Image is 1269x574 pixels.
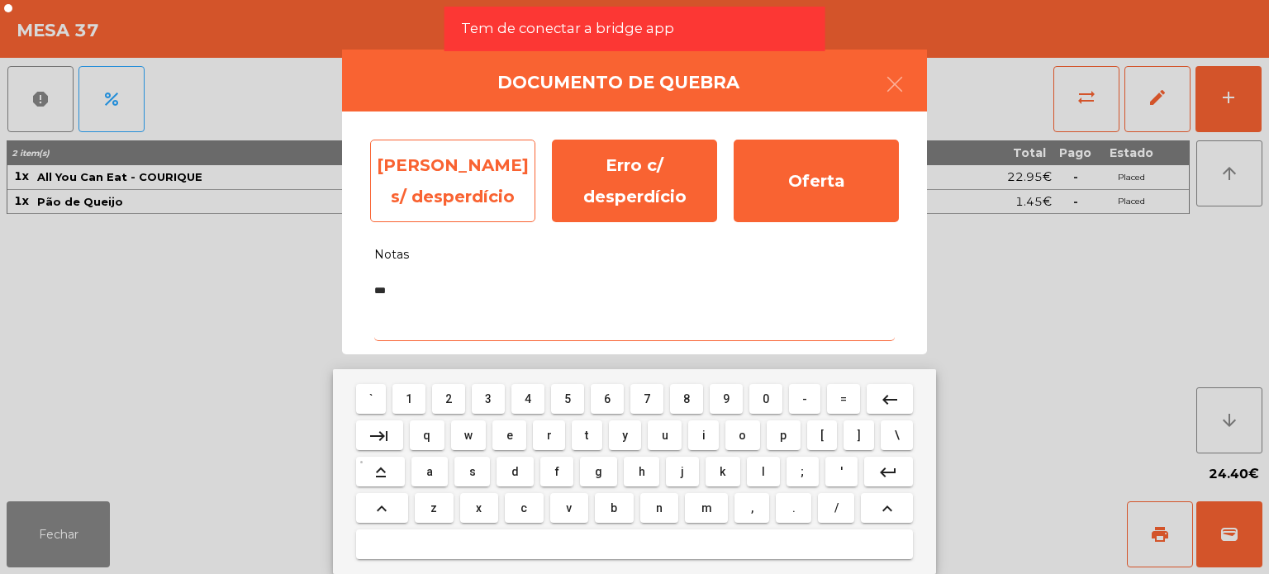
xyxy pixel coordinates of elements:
span: Tem de conectar a bridge app [461,18,674,39]
span: 8 [683,392,690,406]
span: ; [801,465,804,478]
span: q [423,429,430,442]
span: e [506,429,513,442]
span: i [702,429,706,442]
span: c [520,501,527,515]
span: 0 [763,392,769,406]
h4: Documento de quebra [497,70,739,95]
span: [ [820,429,824,442]
span: = [840,392,847,406]
div: Oferta [734,140,899,222]
mat-icon: keyboard_return [878,463,898,482]
mat-icon: keyboard_backspace [880,390,900,410]
span: y [622,429,628,442]
span: ` [369,392,373,406]
span: 9 [723,392,730,406]
mat-icon: keyboard_arrow_up [877,499,897,519]
span: b [611,501,617,515]
span: l [762,465,765,478]
span: 2 [445,392,452,406]
span: w [464,429,473,442]
span: o [739,429,746,442]
span: . [792,501,796,515]
span: Notas [374,244,409,266]
mat-icon: keyboard_arrow_up [372,499,392,519]
span: 7 [644,392,650,406]
span: m [701,501,712,515]
span: v [566,501,572,515]
span: - [802,392,807,406]
div: Erro c/ desperdício [552,140,717,222]
span: , [751,501,753,515]
span: z [430,501,437,515]
mat-icon: keyboard_capslock [371,463,391,482]
span: g [595,465,602,478]
span: n [656,501,663,515]
span: h [639,465,645,478]
span: r [547,429,552,442]
span: \ [895,429,900,442]
span: ' [840,465,843,478]
span: 1 [406,392,412,406]
span: d [511,465,519,478]
span: 4 [525,392,531,406]
span: 3 [485,392,492,406]
span: p [780,429,787,442]
span: / [834,501,839,515]
span: u [662,429,668,442]
span: x [476,501,482,515]
span: t [585,429,588,442]
span: j [681,465,684,478]
span: 5 [564,392,571,406]
span: f [555,465,559,478]
span: k [720,465,725,478]
span: ] [858,429,861,442]
span: s [469,465,476,478]
div: [PERSON_NAME] s/ desperdício [370,140,535,222]
span: 6 [604,392,611,406]
span: a [426,465,433,478]
mat-icon: keyboard_tab [369,426,389,446]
